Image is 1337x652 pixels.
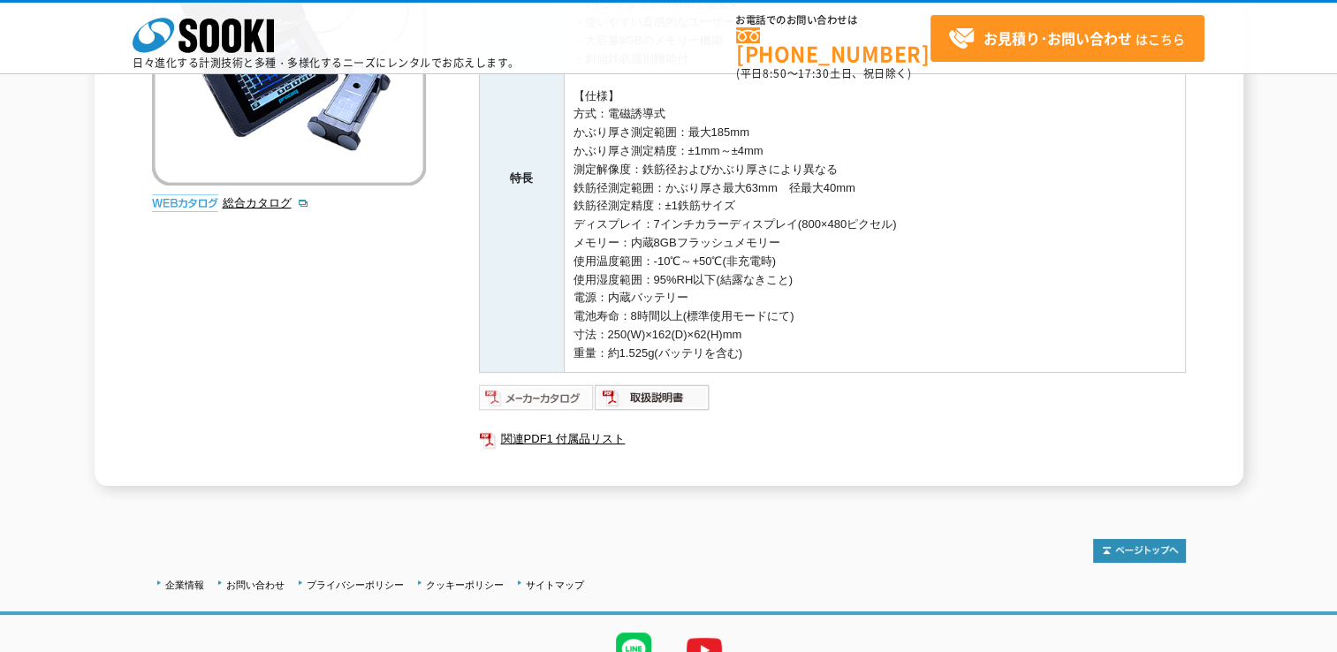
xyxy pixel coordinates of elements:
img: 取扱説明書 [595,383,710,412]
a: 取扱説明書 [595,395,710,408]
img: トップページへ [1093,539,1186,563]
a: [PHONE_NUMBER] [736,27,931,64]
a: クッキーポリシー [426,580,504,590]
p: 日々進化する計測技術と多種・多様化するニーズにレンタルでお応えします。 [133,57,520,68]
strong: お見積り･お問い合わせ [984,27,1132,49]
img: webカタログ [152,194,218,212]
span: 17:30 [798,65,830,81]
a: 総合カタログ [223,196,309,209]
a: プライバシーポリシー [307,580,404,590]
span: 8:50 [763,65,787,81]
span: お電話でのお問い合わせは [736,15,931,26]
span: はこちら [948,26,1185,52]
a: 関連PDF1 付属品リスト [479,428,1186,451]
img: メーカーカタログ [479,383,595,412]
a: メーカーカタログ [479,395,595,408]
a: サイトマップ [526,580,584,590]
a: お問い合わせ [226,580,285,590]
span: (平日 ～ 土日、祝日除く) [736,65,911,81]
a: お見積り･お問い合わせはこちら [931,15,1204,62]
a: 企業情報 [165,580,204,590]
